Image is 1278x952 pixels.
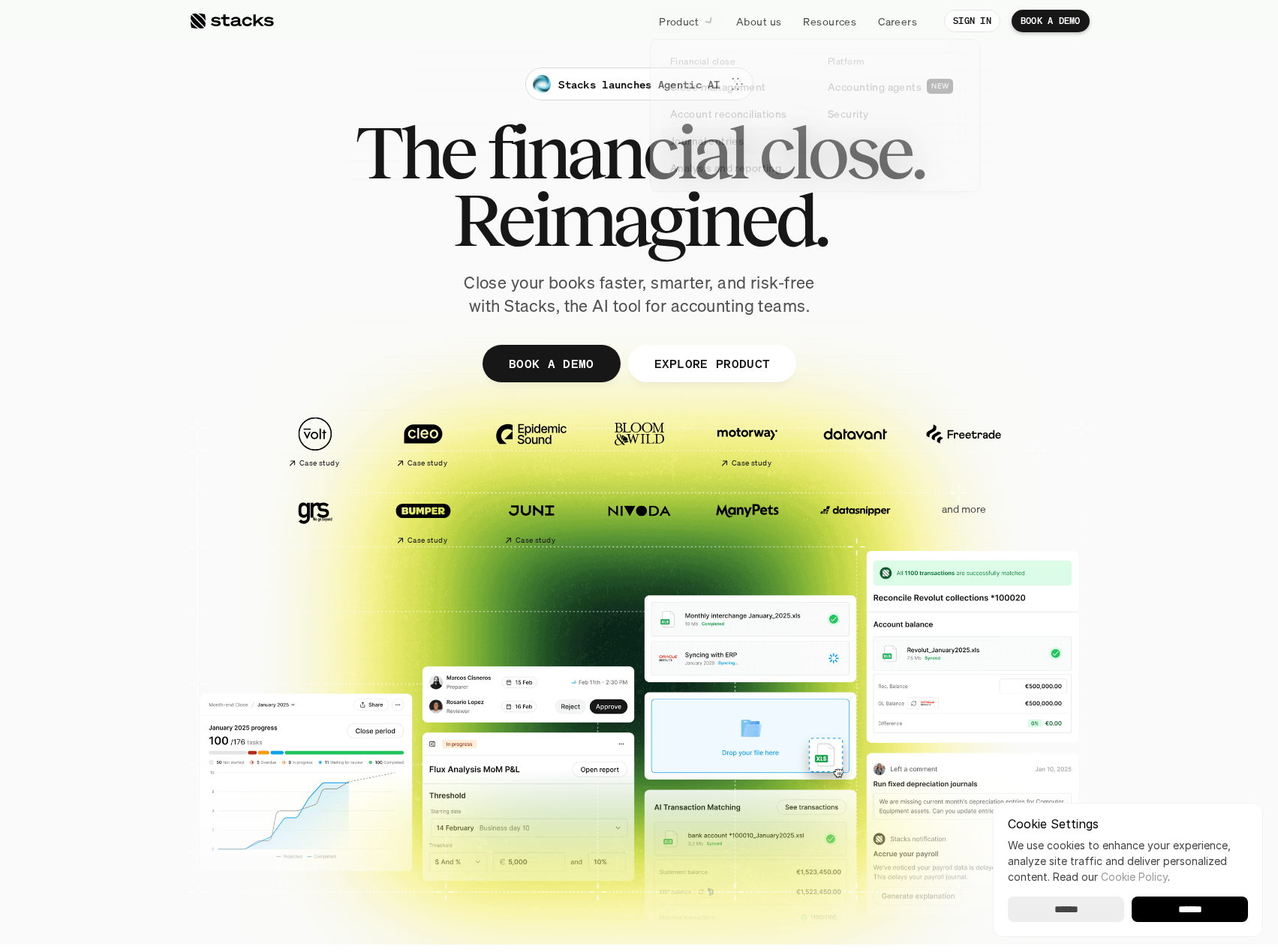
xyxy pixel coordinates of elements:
a: Case study [269,409,362,475]
span: Read our . [1053,870,1170,883]
p: Close your books faster, smarter, and risk-free with Stacks, the AI tool for accounting teams. [452,271,827,318]
a: Cookie Policy [1101,870,1168,883]
p: Resources [803,13,856,29]
p: Stacks launches Agentic AI [558,76,720,92]
h2: Case study [407,459,447,468]
span: close. [759,118,924,186]
a: EXPLORE PRODUCT [627,345,796,382]
a: Resources [794,7,865,34]
a: Stacks launches Agentic AI [525,67,753,100]
a: Case study [377,409,470,475]
p: EXPLORE PRODUCT [654,352,770,374]
p: Product [659,13,699,29]
span: The [355,118,474,186]
p: SIGN IN [953,16,991,26]
span: Reimagined. [452,186,826,253]
a: Case study [701,409,794,475]
h2: Case study [407,536,447,545]
span: financial [487,118,746,186]
h2: Case study [732,459,771,468]
p: BOOK A DEMO [1021,16,1081,26]
p: We use cookies to enhance your experience, analyze site traffic and deliver personalized content. [1008,837,1248,885]
a: BOOK A DEMO [482,345,620,382]
a: BOOK A DEMO [1012,10,1090,32]
a: About us [727,7,790,34]
h2: Case study [516,536,555,545]
a: SIGN IN [944,10,1000,32]
p: About us [736,13,781,29]
a: Case study [485,486,578,551]
h2: Case study [299,459,339,468]
p: Cookie Settings [1008,818,1248,830]
p: and more [917,503,1010,516]
p: Careers [878,13,917,29]
p: BOOK A DEMO [508,352,594,374]
a: Careers [869,7,926,34]
a: Case study [377,486,470,551]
